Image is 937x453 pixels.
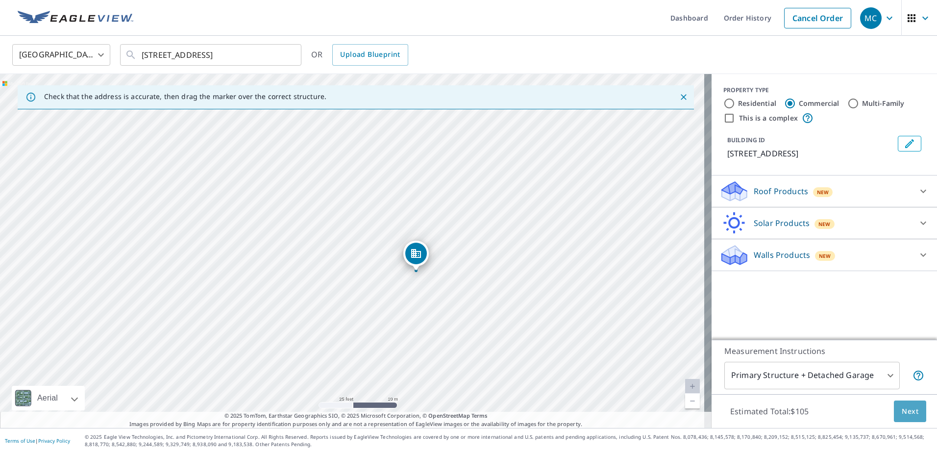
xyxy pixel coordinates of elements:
button: Edit building 1 [898,136,921,151]
label: Residential [738,99,776,108]
p: | [5,438,70,444]
p: Solar Products [754,217,810,229]
a: OpenStreetMap [428,412,469,419]
div: Aerial [12,386,85,410]
p: Walls Products [754,249,810,261]
span: New [818,220,831,228]
button: Close [677,91,690,103]
div: [GEOGRAPHIC_DATA] [12,41,110,69]
div: OR [311,44,408,66]
a: Terms of Use [5,437,35,444]
span: New [817,188,829,196]
div: Roof ProductsNew [719,179,929,203]
input: Search by address or latitude-longitude [142,41,281,69]
label: Commercial [799,99,839,108]
div: Walls ProductsNew [719,243,929,267]
div: MC [860,7,882,29]
a: Upload Blueprint [332,44,408,66]
div: Dropped pin, building 1, Commercial property, 3312 W Arthington St Chicago, IL 60624 [403,241,429,271]
a: Current Level 20, Zoom Out [685,394,700,408]
a: Cancel Order [784,8,851,28]
div: Primary Structure + Detached Garage [724,362,900,389]
a: Current Level 20, Zoom In Disabled [685,379,700,394]
span: Your report will include the primary structure and a detached garage if one exists. [912,370,924,381]
img: EV Logo [18,11,133,25]
p: [STREET_ADDRESS] [727,148,894,159]
div: PROPERTY TYPE [723,86,925,95]
div: Solar ProductsNew [719,211,929,235]
p: Check that the address is accurate, then drag the marker over the correct structure. [44,92,326,101]
div: Aerial [34,386,61,410]
span: © 2025 TomTom, Earthstar Geographics SIO, © 2025 Microsoft Corporation, © [224,412,488,420]
p: Estimated Total: $105 [722,401,816,422]
a: Terms [471,412,488,419]
span: Next [902,405,918,418]
p: © 2025 Eagle View Technologies, Inc. and Pictometry International Corp. All Rights Reserved. Repo... [85,433,932,448]
button: Next [894,401,926,423]
span: Upload Blueprint [340,49,400,61]
p: BUILDING ID [727,136,765,144]
a: Privacy Policy [38,437,70,444]
span: New [819,252,831,260]
label: This is a complex [739,113,798,123]
p: Measurement Instructions [724,345,924,357]
label: Multi-Family [862,99,905,108]
p: Roof Products [754,185,808,197]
